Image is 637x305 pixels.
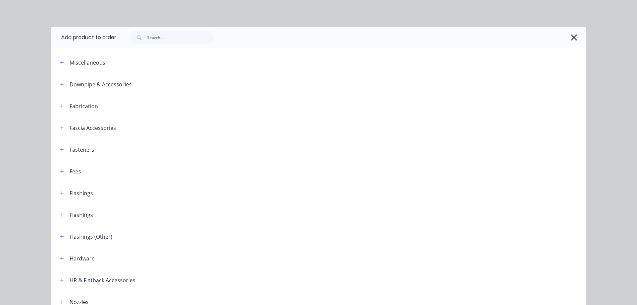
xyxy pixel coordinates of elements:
[70,146,94,154] div: Fasteners
[70,189,93,197] div: Flashings
[147,31,213,44] input: Search...
[70,233,112,241] div: Flashings (Other)
[51,27,116,48] div: Add product to order
[70,102,98,110] div: Fabrication
[70,167,81,175] div: Fees
[70,59,105,67] div: Miscellaneous
[70,80,132,88] div: Downpipe & Accessories
[70,211,93,219] div: Flashings
[70,254,95,262] div: Hardware
[70,276,135,284] div: HR & Flatback Accessories
[70,124,116,132] div: Fascia Accessories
